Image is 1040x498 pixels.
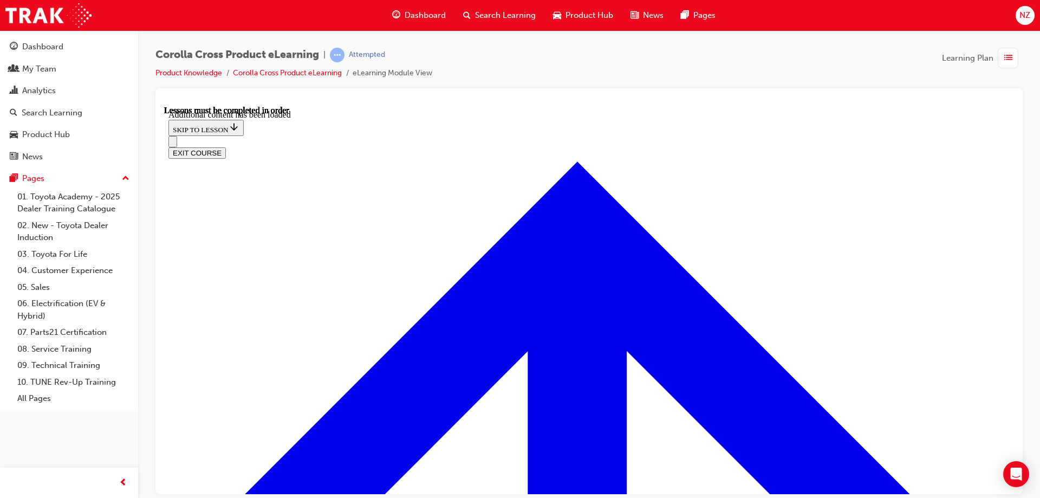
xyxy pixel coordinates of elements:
[22,172,44,185] div: Pages
[565,9,613,22] span: Product Hub
[1003,461,1029,487] div: Open Intercom Messenger
[630,9,639,22] span: news-icon
[22,107,82,119] div: Search Learning
[22,41,63,53] div: Dashboard
[10,86,18,96] span: chart-icon
[643,9,664,22] span: News
[22,63,56,75] div: My Team
[672,4,724,27] a: pages-iconPages
[13,246,134,263] a: 03. Toyota For Life
[155,49,319,61] span: Corolla Cross Product eLearning
[10,108,17,118] span: search-icon
[13,217,134,246] a: 02. New - Toyota Dealer Induction
[10,130,18,140] span: car-icon
[553,9,561,22] span: car-icon
[4,103,134,123] a: Search Learning
[10,42,18,52] span: guage-icon
[155,68,222,77] a: Product Knowledge
[4,59,134,79] a: My Team
[4,169,134,189] button: Pages
[405,9,446,22] span: Dashboard
[10,64,18,74] span: people-icon
[13,390,134,407] a: All Pages
[4,37,134,57] a: Dashboard
[4,147,134,167] a: News
[942,52,993,64] span: Learning Plan
[13,357,134,374] a: 09. Technical Training
[942,48,1023,68] button: Learning Plan
[22,151,43,163] div: News
[10,152,18,162] span: news-icon
[1019,9,1030,22] span: NZ
[4,81,134,101] a: Analytics
[1016,6,1035,25] button: NZ
[330,48,344,62] span: learningRecordVerb_ATTEMPT-icon
[13,374,134,391] a: 10. TUNE Rev-Up Training
[13,324,134,341] a: 07. Parts21 Certification
[693,9,716,22] span: Pages
[13,262,134,279] a: 04. Customer Experience
[4,35,134,169] button: DashboardMy TeamAnalyticsSearch LearningProduct HubNews
[13,295,134,324] a: 06. Electrification (EV & Hybrid)
[681,9,689,22] span: pages-icon
[233,68,342,77] a: Corolla Cross Product eLearning
[353,67,432,80] li: eLearning Module View
[119,476,127,490] span: prev-icon
[13,279,134,296] a: 05. Sales
[544,4,622,27] a: car-iconProduct Hub
[5,3,92,28] img: Trak
[13,189,134,217] a: 01. Toyota Academy - 2025 Dealer Training Catalogue
[383,4,454,27] a: guage-iconDashboard
[622,4,672,27] a: news-iconNews
[463,9,471,22] span: search-icon
[349,50,385,60] div: Attempted
[4,125,134,145] a: Product Hub
[22,85,56,97] div: Analytics
[475,9,536,22] span: Search Learning
[1004,51,1012,65] span: list-icon
[22,128,70,141] div: Product Hub
[10,174,18,184] span: pages-icon
[13,341,134,358] a: 08. Service Training
[164,106,1014,494] iframe: To enrich screen reader interactions, please activate Accessibility in Grammarly extension settings
[454,4,544,27] a: search-iconSearch Learning
[392,9,400,22] span: guage-icon
[122,172,129,186] span: up-icon
[323,49,326,61] span: |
